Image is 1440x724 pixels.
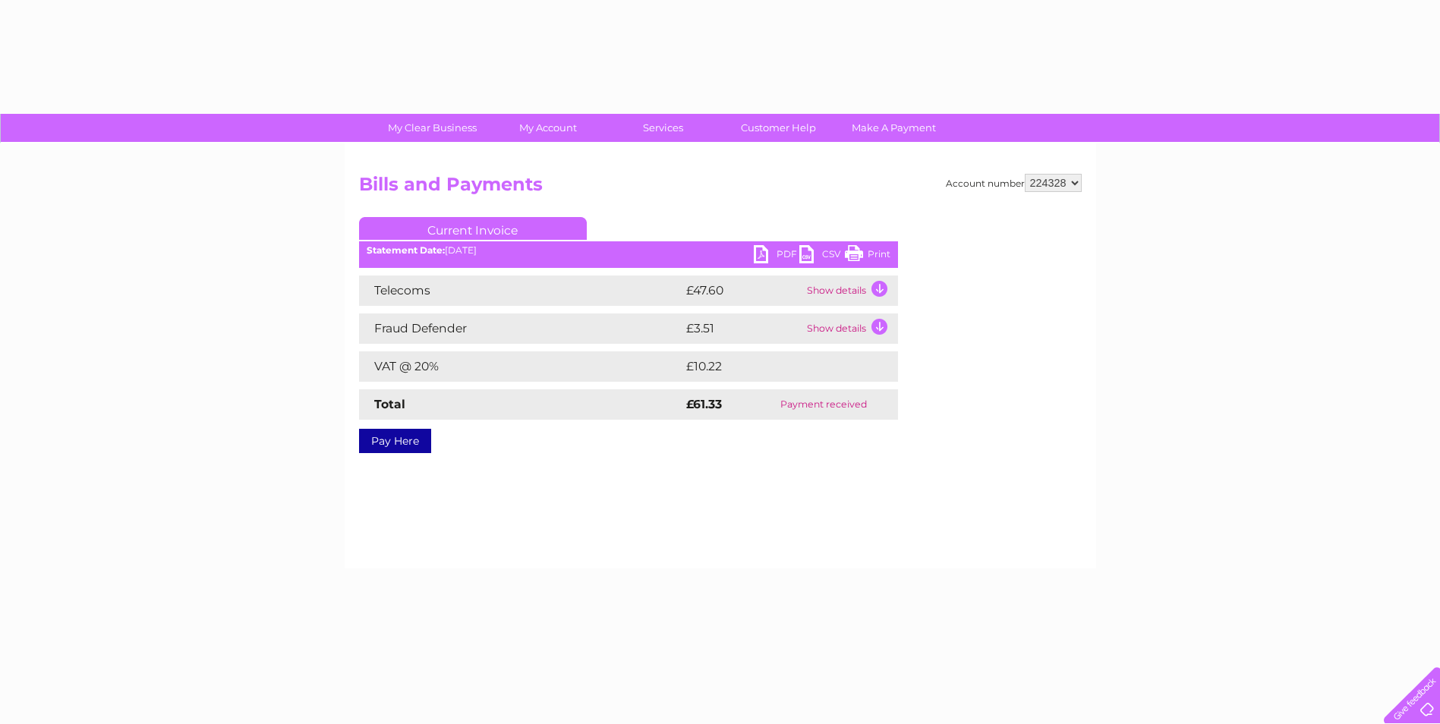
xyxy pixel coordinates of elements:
td: Telecoms [359,275,682,306]
td: £3.51 [682,313,803,344]
a: Services [600,114,726,142]
a: Current Invoice [359,217,587,240]
div: [DATE] [359,245,898,256]
strong: £61.33 [686,397,722,411]
td: Show details [803,313,898,344]
td: £10.22 [682,351,866,382]
a: PDF [754,245,799,267]
a: CSV [799,245,845,267]
a: My Clear Business [370,114,495,142]
td: VAT @ 20% [359,351,682,382]
a: Pay Here [359,429,431,453]
a: Print [845,245,890,267]
a: Make A Payment [831,114,956,142]
a: My Account [485,114,610,142]
td: Show details [803,275,898,306]
a: Customer Help [716,114,841,142]
td: Payment received [750,389,898,420]
td: £47.60 [682,275,803,306]
div: Account number [946,174,1082,192]
strong: Total [374,397,405,411]
b: Statement Date: [367,244,445,256]
td: Fraud Defender [359,313,682,344]
h2: Bills and Payments [359,174,1082,203]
